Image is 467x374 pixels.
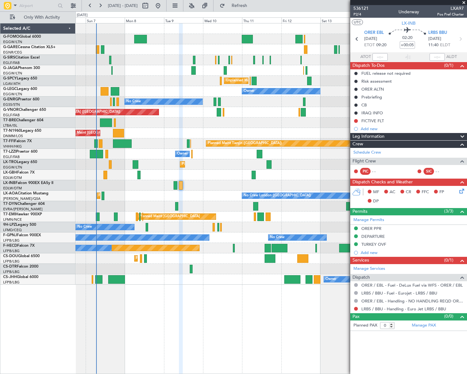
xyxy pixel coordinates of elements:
span: Dispatch [352,274,370,281]
a: 9H-LPZLegacy 500 [3,223,36,227]
span: MF [373,189,379,195]
span: P2/4 [353,12,369,17]
div: Owner [244,86,254,96]
div: Fri 12 [281,17,320,23]
a: F-HECDFalcon 7X [3,244,35,248]
div: Planned Maint Tianjin ([GEOGRAPHIC_DATA]) [208,139,282,148]
a: CS-JHHGlobal 6000 [3,275,38,279]
div: Prebriefing [361,94,382,100]
div: ORER ALTN [361,86,384,92]
div: ORER PPR [361,226,381,231]
div: FUEL release not required [361,71,411,76]
span: G-FOMO [3,35,19,39]
span: ETOT [364,42,375,48]
a: LFPB/LBG [3,249,20,253]
span: G-GARE [3,45,18,49]
div: No Crew [270,233,285,242]
a: LRBS / BBU - Fuel - Eurojet - LRBS / BBU [361,290,437,296]
span: CS-DOU [3,254,18,258]
div: Add new [361,250,464,255]
span: CS-DTR [3,265,17,269]
span: LX-INB [3,181,16,185]
span: T7-N1960 [3,129,21,133]
div: Underway [398,9,419,15]
span: (0/0) [444,313,453,320]
div: Owner [326,275,336,284]
a: EGLF/FAB [3,155,20,159]
span: LRBS BBU [428,30,447,36]
span: (0/1) [444,257,453,263]
a: Manage Services [353,266,385,272]
span: Dispatch Checks and Weather [352,179,413,186]
span: Pax [352,313,359,320]
a: EGGW/LTN [3,165,22,170]
div: [DATE] [77,13,88,18]
span: [DATE] [428,36,441,42]
span: T7-BRE [3,118,16,122]
a: EGSS/STN [3,102,20,107]
span: Refresh [226,3,253,8]
a: G-SPCYLegacy 650 [3,77,37,80]
span: G-JAGA [3,66,18,70]
span: G-ENRG [3,98,18,101]
div: TURKEY OVF [361,242,386,247]
span: LX-AOA [3,192,18,195]
a: LFMD/CEQ [3,228,22,232]
a: T7-FFIFalcon 7X [3,139,32,143]
div: Risk assessment [361,79,392,84]
label: Planned PAX [353,322,377,329]
span: [DATE] - [DATE] [108,3,138,9]
a: EDLW/DTM [3,175,22,180]
a: T7-DYNChallenger 604 [3,202,45,206]
a: LFPB/LBG [3,269,20,274]
a: Schedule Crew [353,149,381,156]
a: LFPB/LBG [3,259,20,264]
a: T7-EMIHawker 900XP [3,212,42,216]
input: Airport [19,1,56,10]
div: Owner [177,149,188,159]
div: - - [372,168,386,174]
a: CS-DTRFalcon 2000 [3,265,38,269]
a: CS-DOUGlobal 6500 [3,254,40,258]
span: 9H-LPZ [3,223,16,227]
div: Tue 9 [164,17,203,23]
a: G-SIRSCitation Excel [3,56,40,60]
a: LFPB/LBG [3,280,20,285]
span: Only With Activity [16,15,67,20]
div: PIC [360,168,371,175]
input: --:-- [372,53,388,61]
a: LTBA/ISL [3,123,17,128]
span: FFC [422,189,429,195]
span: G-LEGC [3,87,17,91]
span: G-SIRS [3,56,15,60]
a: LFPB/LBG [3,238,20,243]
a: T7-N1960Legacy 650 [3,129,41,133]
span: LXA97 [437,5,464,12]
span: LX-GBH [3,171,17,174]
a: VHHH/HKG [3,144,22,149]
span: Crew [352,141,363,148]
span: T7-DYN [3,202,17,206]
span: (0/1) [444,62,453,69]
div: Sat 13 [320,17,359,23]
a: EDLW/DTM [3,186,22,191]
a: DNMM/LOS [3,134,23,138]
span: ORER EBL [364,30,384,36]
span: ATOT [360,54,371,60]
a: F-GPNJFalcon 900EX [3,233,41,237]
div: IRAQ INFO [361,110,383,116]
div: Planned Maint [GEOGRAPHIC_DATA] ([GEOGRAPHIC_DATA]) [99,191,199,200]
span: Dispatch To-Dos [352,62,385,69]
span: CR [406,189,411,195]
span: G-SPCY [3,77,17,80]
a: Manage PAX [412,322,436,329]
a: G-JAGAPhenom 300 [3,66,40,70]
span: F-HECD [3,244,17,248]
span: 536121 [353,5,369,12]
a: G-ENRGPraetor 600 [3,98,39,101]
span: [DATE] [364,36,377,42]
a: G-VNORChallenger 650 [3,108,46,112]
span: F-GPNJ [3,233,17,237]
a: ORER / EBL - Fuel - DeLux Fuel via WFS - ORER / EBL [361,282,463,288]
div: - - [436,168,450,174]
